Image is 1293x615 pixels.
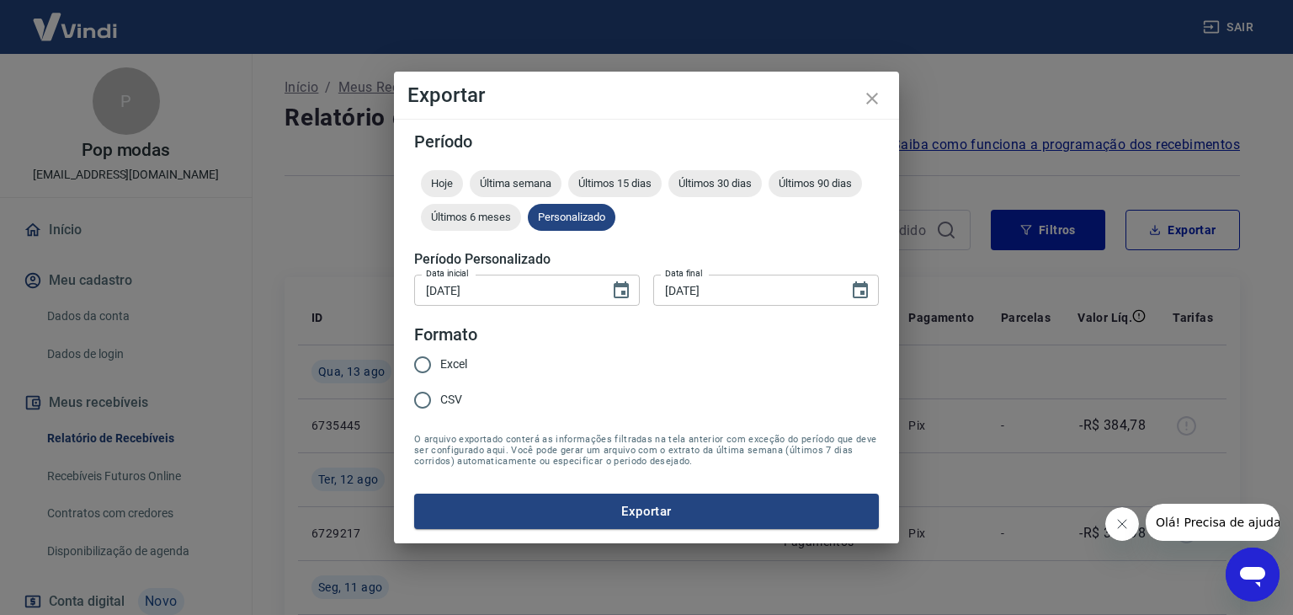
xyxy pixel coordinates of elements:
span: Últimos 6 meses [421,211,521,223]
button: close [852,78,892,119]
div: Últimos 30 dias [668,170,762,197]
span: Olá! Precisa de ajuda? [10,12,141,25]
span: Últimos 90 dias [769,177,862,190]
input: DD/MM/YYYY [653,275,837,306]
span: Últimos 30 dias [668,177,762,190]
button: Exportar [414,494,879,529]
span: Últimos 15 dias [568,177,662,190]
span: Personalizado [528,211,615,223]
span: Excel [440,356,467,373]
div: Personalizado [528,204,615,231]
span: Hoje [421,177,463,190]
div: Última semana [470,170,561,197]
div: Últimos 90 dias [769,170,862,197]
label: Data final [665,267,703,280]
iframe: Mensagem da empresa [1146,504,1280,541]
div: Últimos 6 meses [421,204,521,231]
button: Choose date, selected date is 11 de ago de 2025 [604,274,638,307]
iframe: Fechar mensagem [1105,507,1139,541]
iframe: Botão para abrir a janela de mensagens [1226,548,1280,602]
label: Data inicial [426,267,469,280]
input: DD/MM/YYYY [414,275,598,306]
legend: Formato [414,323,477,347]
span: O arquivo exportado conterá as informações filtradas na tela anterior com exceção do período que ... [414,434,879,467]
div: Últimos 15 dias [568,170,662,197]
h5: Período Personalizado [414,251,879,268]
span: Última semana [470,177,561,190]
div: Hoje [421,170,463,197]
h5: Período [414,133,879,150]
h4: Exportar [407,85,886,105]
button: Choose date, selected date is 18 de ago de 2025 [843,274,877,307]
span: CSV [440,391,462,409]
